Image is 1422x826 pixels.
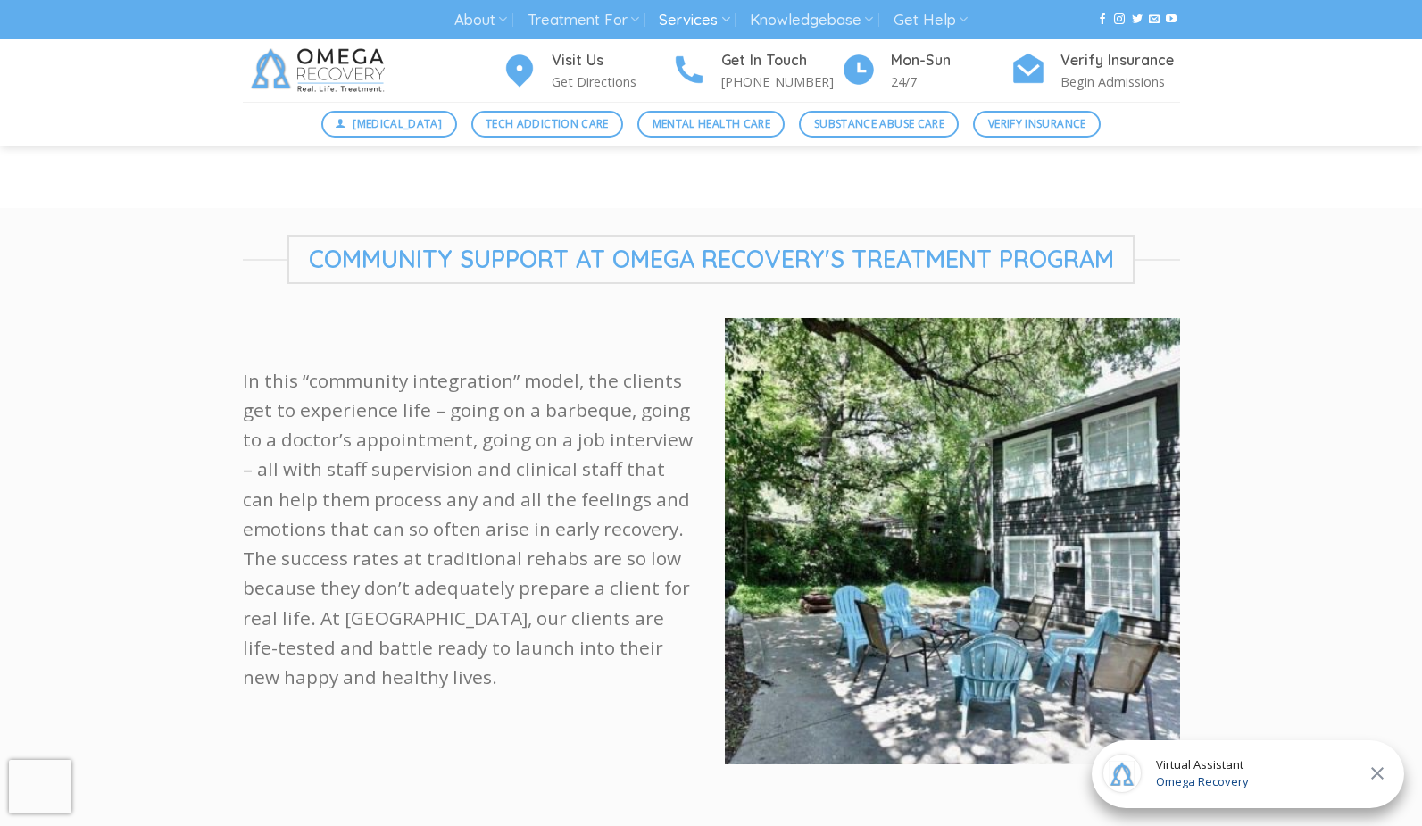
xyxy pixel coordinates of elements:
[471,111,624,138] a: Tech Addiction Care
[891,49,1010,72] h4: Mon-Sun
[552,49,671,72] h4: Visit Us
[1166,13,1177,26] a: Follow on YouTube
[1060,49,1180,72] h4: Verify Insurance
[894,4,968,37] a: Get Help
[528,4,639,37] a: Treatment For
[973,111,1101,138] a: Verify Insurance
[502,49,671,93] a: Visit Us Get Directions
[353,115,442,132] span: [MEDICAL_DATA]
[1097,13,1108,26] a: Follow on Facebook
[1114,13,1125,26] a: Follow on Instagram
[721,49,841,72] h4: Get In Touch
[1060,71,1180,92] p: Begin Admissions
[1010,49,1180,93] a: Verify Insurance Begin Admissions
[721,71,841,92] p: [PHONE_NUMBER]
[659,4,729,37] a: Services
[486,115,609,132] span: Tech Addiction Care
[552,71,671,92] p: Get Directions
[891,71,1010,92] p: 24/7
[1149,13,1160,26] a: Send us an email
[750,4,873,37] a: Knowledgebase
[799,111,959,138] a: Substance Abuse Care
[653,115,770,132] span: Mental Health Care
[637,111,785,138] a: Mental Health Care
[243,366,698,693] p: In this “community integration” model, the clients get to experience life – going on a barbeque, ...
[814,115,944,132] span: Substance Abuse Care
[988,115,1086,132] span: Verify Insurance
[671,49,841,93] a: Get In Touch [PHONE_NUMBER]
[1132,13,1143,26] a: Follow on Twitter
[287,235,1135,285] span: Community support at omega recovery's treatment program
[454,4,507,37] a: About
[321,111,457,138] a: [MEDICAL_DATA]
[243,39,399,102] img: Omega Recovery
